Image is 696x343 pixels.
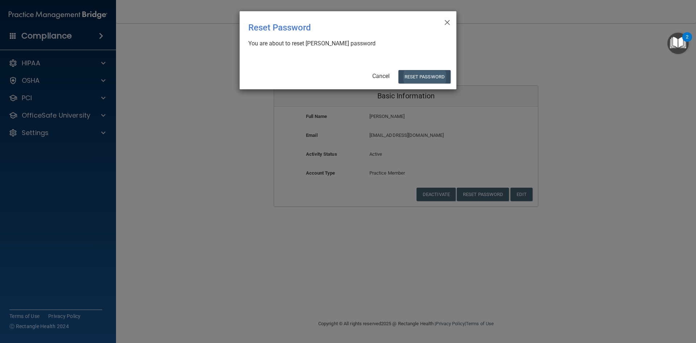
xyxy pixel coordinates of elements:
div: 2 [686,37,688,46]
a: Cancel [372,73,390,79]
span: × [444,14,451,29]
button: Open Resource Center, 2 new notifications [667,33,689,54]
iframe: Drift Widget Chat Controller [571,291,687,320]
div: Reset Password [248,17,418,38]
div: You are about to reset [PERSON_NAME] password [248,40,442,48]
button: Reset Password [398,70,451,83]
